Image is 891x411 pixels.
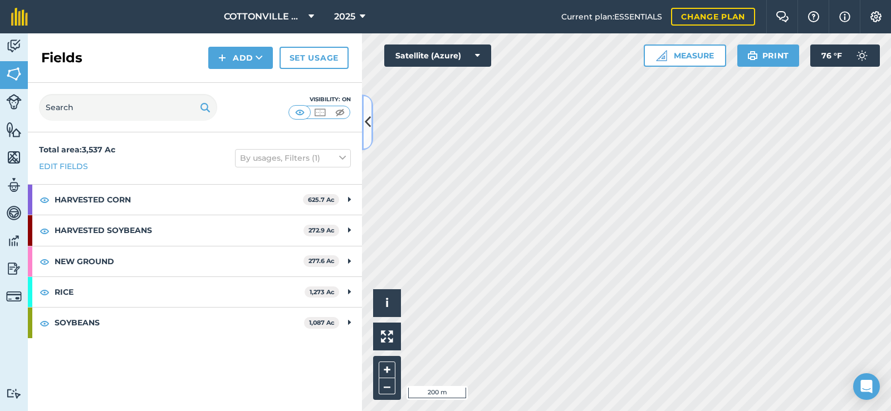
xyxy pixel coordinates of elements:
button: Print [737,44,800,67]
img: fieldmargin Logo [11,8,28,26]
img: svg+xml;base64,PD94bWwgdmVyc2lvbj0iMS4wIiBlbmNvZGluZz0idXRmLTgiPz4KPCEtLSBHZW5lcmF0b3I6IEFkb2JlIE... [6,38,22,55]
a: Set usage [280,47,349,69]
img: svg+xml;base64,PHN2ZyB4bWxucz0iaHR0cDovL3d3dy53My5vcmcvMjAwMC9zdmciIHdpZHRoPSIxOCIgaGVpZ2h0PSIyNC... [40,255,50,268]
strong: 1,087 Ac [309,319,335,326]
div: HARVESTED SOYBEANS272.9 Ac [28,215,362,245]
img: svg+xml;base64,PHN2ZyB4bWxucz0iaHR0cDovL3d3dy53My5vcmcvMjAwMC9zdmciIHdpZHRoPSIxOCIgaGVpZ2h0PSIyNC... [40,224,50,237]
span: i [385,296,389,310]
span: Current plan : ESSENTIALS [561,11,662,23]
img: A cog icon [869,11,883,22]
div: Open Intercom Messenger [853,373,880,400]
h2: Fields [41,49,82,67]
strong: 272.9 Ac [309,226,335,234]
img: svg+xml;base64,PHN2ZyB4bWxucz0iaHR0cDovL3d3dy53My5vcmcvMjAwMC9zdmciIHdpZHRoPSI1NiIgaGVpZ2h0PSI2MC... [6,66,22,82]
img: svg+xml;base64,PHN2ZyB4bWxucz0iaHR0cDovL3d3dy53My5vcmcvMjAwMC9zdmciIHdpZHRoPSIxOCIgaGVpZ2h0PSIyNC... [40,193,50,206]
strong: 625.7 Ac [308,196,335,204]
img: svg+xml;base64,PHN2ZyB4bWxucz0iaHR0cDovL3d3dy53My5vcmcvMjAwMC9zdmciIHdpZHRoPSI1MCIgaGVpZ2h0PSI0MC... [313,107,327,118]
img: svg+xml;base64,PHN2ZyB4bWxucz0iaHR0cDovL3d3dy53My5vcmcvMjAwMC9zdmciIHdpZHRoPSI1MCIgaGVpZ2h0PSI0MC... [293,107,307,118]
img: svg+xml;base64,PD94bWwgdmVyc2lvbj0iMS4wIiBlbmNvZGluZz0idXRmLTgiPz4KPCEtLSBHZW5lcmF0b3I6IEFkb2JlIE... [6,232,22,249]
img: svg+xml;base64,PD94bWwgdmVyc2lvbj0iMS4wIiBlbmNvZGluZz0idXRmLTgiPz4KPCEtLSBHZW5lcmF0b3I6IEFkb2JlIE... [6,205,22,221]
img: svg+xml;base64,PD94bWwgdmVyc2lvbj0iMS4wIiBlbmNvZGluZz0idXRmLTgiPz4KPCEtLSBHZW5lcmF0b3I6IEFkb2JlIE... [6,177,22,194]
img: svg+xml;base64,PHN2ZyB4bWxucz0iaHR0cDovL3d3dy53My5vcmcvMjAwMC9zdmciIHdpZHRoPSIxOSIgaGVpZ2h0PSIyNC... [200,101,210,114]
strong: SOYBEANS [55,308,304,338]
img: Ruler icon [656,50,667,61]
img: svg+xml;base64,PHN2ZyB4bWxucz0iaHR0cDovL3d3dy53My5vcmcvMjAwMC9zdmciIHdpZHRoPSIxNCIgaGVpZ2h0PSIyNC... [218,51,226,65]
div: SOYBEANS1,087 Ac [28,308,362,338]
strong: HARVESTED SOYBEANS [55,215,303,245]
img: svg+xml;base64,PD94bWwgdmVyc2lvbj0iMS4wIiBlbmNvZGluZz0idXRmLTgiPz4KPCEtLSBHZW5lcmF0b3I6IEFkb2JlIE... [6,260,22,277]
button: i [373,289,401,317]
span: 2025 [334,10,355,23]
img: svg+xml;base64,PHN2ZyB4bWxucz0iaHR0cDovL3d3dy53My5vcmcvMjAwMC9zdmciIHdpZHRoPSIxOCIgaGVpZ2h0PSIyNC... [40,285,50,299]
img: svg+xml;base64,PD94bWwgdmVyc2lvbj0iMS4wIiBlbmNvZGluZz0idXRmLTgiPz4KPCEtLSBHZW5lcmF0b3I6IEFkb2JlIE... [851,44,873,67]
div: HARVESTED CORN625.7 Ac [28,185,362,215]
button: Measure [644,44,726,67]
img: svg+xml;base64,PD94bWwgdmVyc2lvbj0iMS4wIiBlbmNvZGluZz0idXRmLTgiPz4KPCEtLSBHZW5lcmF0b3I6IEFkb2JlIE... [6,289,22,304]
img: Four arrows, one pointing top left, one top right, one bottom right and the last bottom left [381,330,393,343]
button: Add [208,47,273,69]
input: Search [39,94,217,121]
strong: 1,273 Ac [310,288,335,296]
button: – [379,378,395,394]
button: By usages, Filters (1) [235,149,351,167]
button: + [379,362,395,378]
div: Visibility: On [288,95,351,104]
strong: 277.6 Ac [309,257,335,265]
img: svg+xml;base64,PHN2ZyB4bWxucz0iaHR0cDovL3d3dy53My5vcmcvMjAwMC9zdmciIHdpZHRoPSI1NiIgaGVpZ2h0PSI2MC... [6,121,22,138]
img: Two speech bubbles overlapping with the left bubble in the forefront [776,11,789,22]
img: svg+xml;base64,PHN2ZyB4bWxucz0iaHR0cDovL3d3dy53My5vcmcvMjAwMC9zdmciIHdpZHRoPSI1MCIgaGVpZ2h0PSI0MC... [333,107,347,118]
a: Edit fields [39,160,88,172]
img: svg+xml;base64,PD94bWwgdmVyc2lvbj0iMS4wIiBlbmNvZGluZz0idXRmLTgiPz4KPCEtLSBHZW5lcmF0b3I6IEFkb2JlIE... [6,388,22,399]
img: svg+xml;base64,PHN2ZyB4bWxucz0iaHR0cDovL3d3dy53My5vcmcvMjAwMC9zdmciIHdpZHRoPSIxNyIgaGVpZ2h0PSIxNy... [839,10,850,23]
img: svg+xml;base64,PHN2ZyB4bWxucz0iaHR0cDovL3d3dy53My5vcmcvMjAwMC9zdmciIHdpZHRoPSIxOCIgaGVpZ2h0PSIyNC... [40,316,50,330]
div: RICE1,273 Ac [28,277,362,307]
img: svg+xml;base64,PHN2ZyB4bWxucz0iaHR0cDovL3d3dy53My5vcmcvMjAwMC9zdmciIHdpZHRoPSIxOSIgaGVpZ2h0PSIyNC... [747,49,758,62]
strong: RICE [55,277,305,307]
img: svg+xml;base64,PD94bWwgdmVyc2lvbj0iMS4wIiBlbmNvZGluZz0idXRmLTgiPz4KPCEtLSBHZW5lcmF0b3I6IEFkb2JlIE... [6,94,22,110]
button: 76 °F [810,44,880,67]
strong: NEW GROUND [55,246,303,276]
span: COTTONVILLE PLANTING COMPANY, LLC [224,10,304,23]
strong: HARVESTED CORN [55,185,303,215]
strong: Total area : 3,537 Ac [39,145,115,155]
a: Change plan [671,8,755,26]
img: A question mark icon [807,11,820,22]
button: Satellite (Azure) [384,44,491,67]
img: svg+xml;base64,PHN2ZyB4bWxucz0iaHR0cDovL3d3dy53My5vcmcvMjAwMC9zdmciIHdpZHRoPSI1NiIgaGVpZ2h0PSI2MC... [6,149,22,166]
div: NEW GROUND277.6 Ac [28,246,362,276]
span: 76 ° F [821,44,842,67]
